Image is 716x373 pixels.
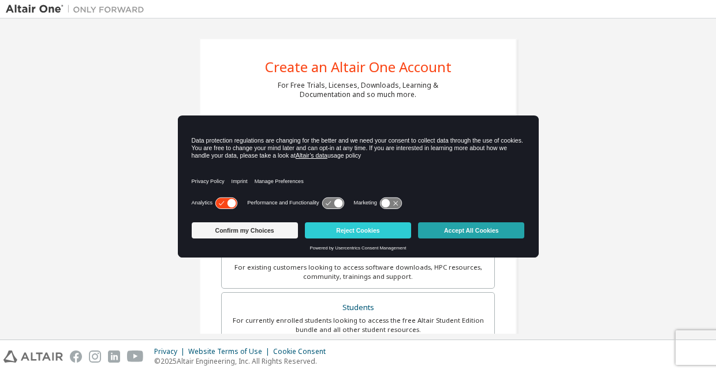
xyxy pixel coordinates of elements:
[154,356,333,366] p: © 2025 Altair Engineering, Inc. All Rights Reserved.
[229,300,487,316] div: Students
[3,350,63,363] img: altair_logo.svg
[70,350,82,363] img: facebook.svg
[154,347,188,356] div: Privacy
[89,350,101,363] img: instagram.svg
[265,60,452,74] div: Create an Altair One Account
[127,350,144,363] img: youtube.svg
[6,3,150,15] img: Altair One
[229,316,487,334] div: For currently enrolled students looking to access the free Altair Student Edition bundle and all ...
[229,263,487,281] div: For existing customers looking to access software downloads, HPC resources, community, trainings ...
[278,81,438,99] div: For Free Trials, Licenses, Downloads, Learning & Documentation and so much more.
[273,347,333,356] div: Cookie Consent
[188,347,273,356] div: Website Terms of Use
[108,350,120,363] img: linkedin.svg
